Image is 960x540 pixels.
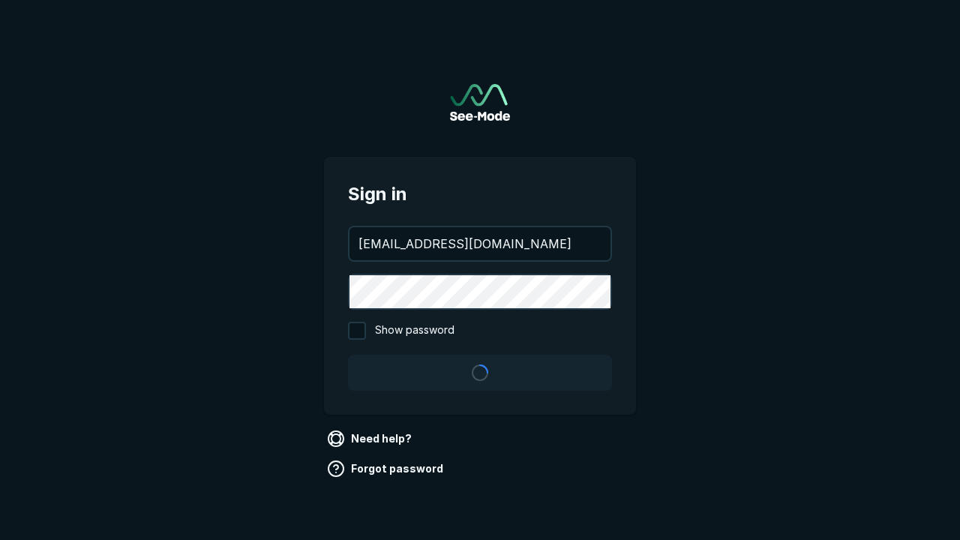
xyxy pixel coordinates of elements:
span: Show password [375,322,454,340]
span: Sign in [348,181,612,208]
a: Go to sign in [450,84,510,121]
input: your@email.com [349,227,610,260]
a: Need help? [324,427,418,451]
a: Forgot password [324,457,449,481]
img: See-Mode Logo [450,84,510,121]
